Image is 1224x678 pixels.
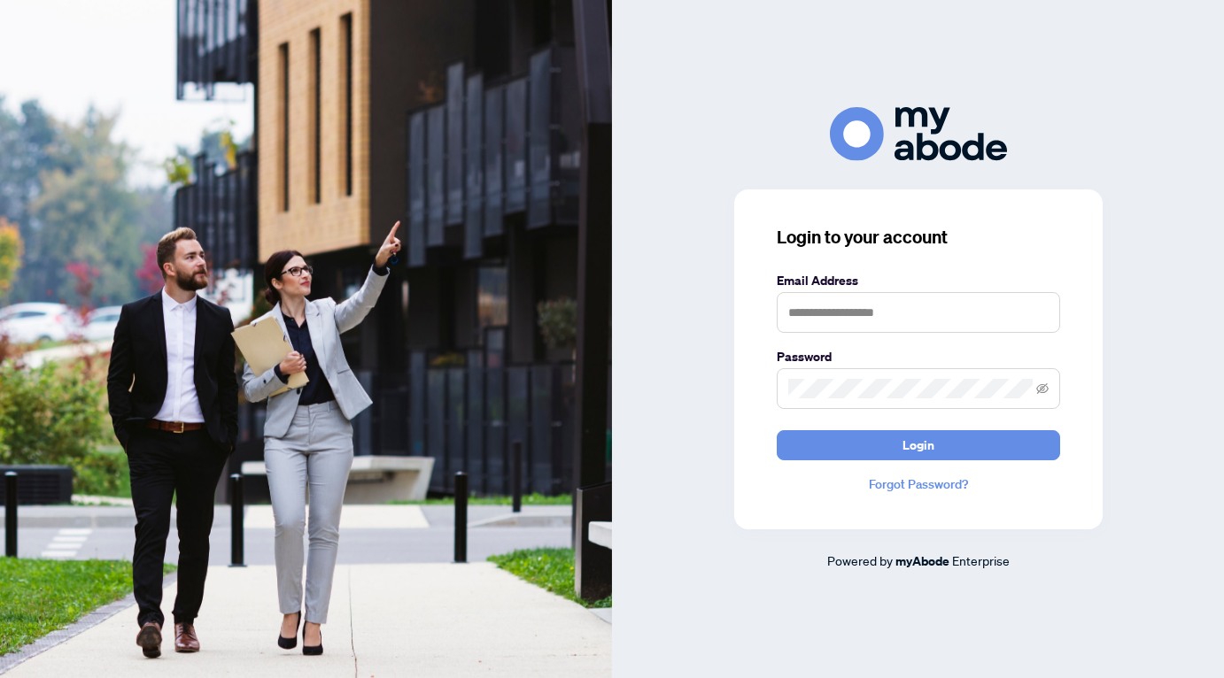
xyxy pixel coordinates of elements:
[777,430,1060,460] button: Login
[777,347,1060,366] label: Password
[777,271,1060,290] label: Email Address
[827,552,893,568] span: Powered by
[777,225,1060,250] h3: Login to your account
[895,551,949,571] a: myAbode
[1036,382,1049,395] span: eye-invisible
[952,552,1010,568] span: Enterprise
[777,474,1060,494] a: Forgot Password?
[903,431,934,459] span: Login
[830,107,1007,161] img: ma-logo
